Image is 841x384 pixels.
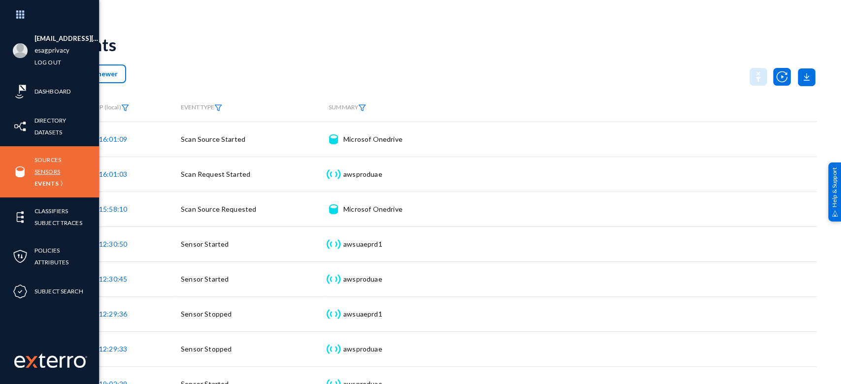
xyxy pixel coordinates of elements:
[181,310,232,318] span: Sensor Stopped
[34,205,68,217] a: Classifiers
[325,309,341,319] img: icon-sensor.svg
[34,256,68,268] a: Attributes
[34,115,66,126] a: Directory
[99,205,127,213] span: 15:58:10
[325,274,341,284] img: icon-sensor.svg
[181,205,256,213] span: Scan Source Requested
[325,169,341,179] img: icon-sensor.svg
[34,57,61,68] a: Log out
[34,245,60,256] a: Policies
[14,353,87,368] img: exterro-work-mark.svg
[343,239,382,249] div: awsuaeprd1
[181,275,229,283] span: Sensor Started
[343,134,403,144] div: Microsof Onedrive
[26,356,37,368] img: exterro-logo.svg
[329,134,337,144] img: icon-source.svg
[325,344,341,354] img: icon-sensor.svg
[343,204,403,214] div: Microsof Onedrive
[13,43,28,58] img: blank-profile-picture.png
[34,154,61,165] a: Sources
[325,239,341,249] img: icon-sensor.svg
[181,170,250,178] span: Scan Request Started
[99,135,127,143] span: 16:01:09
[13,84,28,99] img: icon-risk-sonar.svg
[121,104,129,111] img: icon-filter.svg
[34,86,70,97] a: Dashboard
[773,68,791,86] img: icon-utility-autoscan.svg
[13,210,28,224] img: icon-elements.svg
[34,45,69,56] a: esagprivacy
[34,217,82,228] a: Subject Traces
[34,33,99,45] li: [EMAIL_ADDRESS][DOMAIN_NAME]
[34,178,59,189] a: Events
[343,169,382,179] div: awsproduae
[70,103,129,111] span: TIMESTAMP (local)
[214,104,222,111] img: icon-filter.svg
[358,104,366,111] img: icon-filter.svg
[832,210,838,217] img: help_support.svg
[99,240,127,248] span: 12:30:50
[99,345,127,353] span: 12:29:33
[329,204,337,214] img: icon-source.svg
[99,275,127,283] span: 12:30:45
[343,309,382,319] div: awsuaeprd1
[99,170,127,178] span: 16:01:03
[329,103,366,111] span: SUMMARY
[5,4,35,25] img: app launcher
[34,127,62,138] a: Datasets
[34,286,83,297] a: Subject Search
[181,345,232,353] span: Sensor Stopped
[13,249,28,264] img: icon-policies.svg
[343,344,382,354] div: awsproduae
[181,104,222,111] span: EVENT TYPE
[828,162,841,222] div: Help & Support
[181,240,229,248] span: Sensor Started
[181,135,245,143] span: Scan Source Started
[34,166,60,177] a: Sensors
[13,119,28,134] img: icon-inventory.svg
[13,164,28,179] img: icon-sources.svg
[343,274,382,284] div: awsproduae
[99,310,127,318] span: 12:29:36
[13,284,28,299] img: icon-compliance.svg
